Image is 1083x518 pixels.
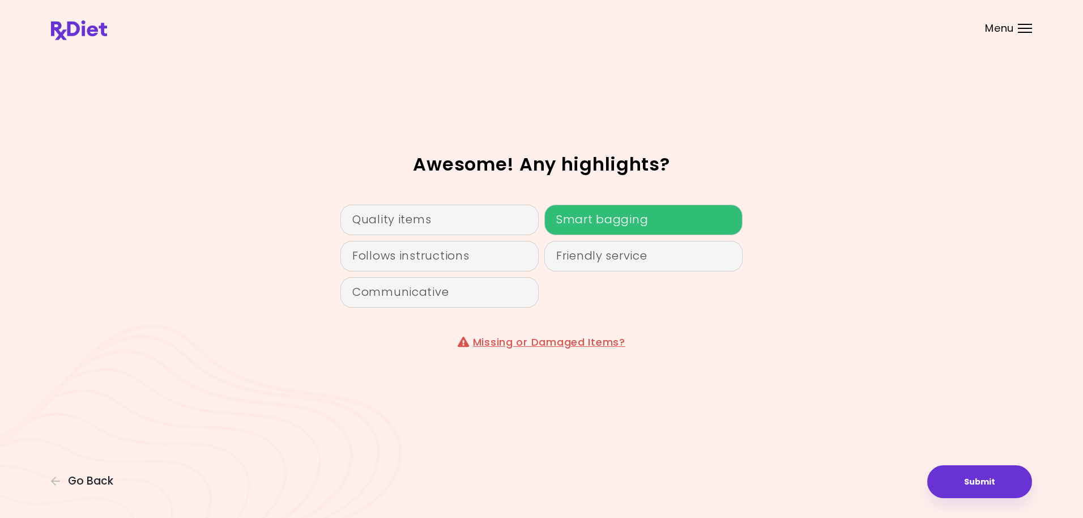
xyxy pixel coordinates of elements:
button: Submit [927,465,1032,498]
div: Quality items [340,205,539,235]
div: Smart bagging [544,205,743,235]
h2: Awesome! Any highlights? [51,155,1032,173]
div: Communicative [340,277,539,308]
span: Go Back [68,475,113,487]
div: Friendly service [544,241,743,271]
button: Go Back [51,475,119,487]
a: Missing or Damaged Items? [473,335,625,349]
div: Follows instructions [340,241,539,271]
span: Menu [985,23,1014,33]
img: RxDiet [51,20,107,40]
